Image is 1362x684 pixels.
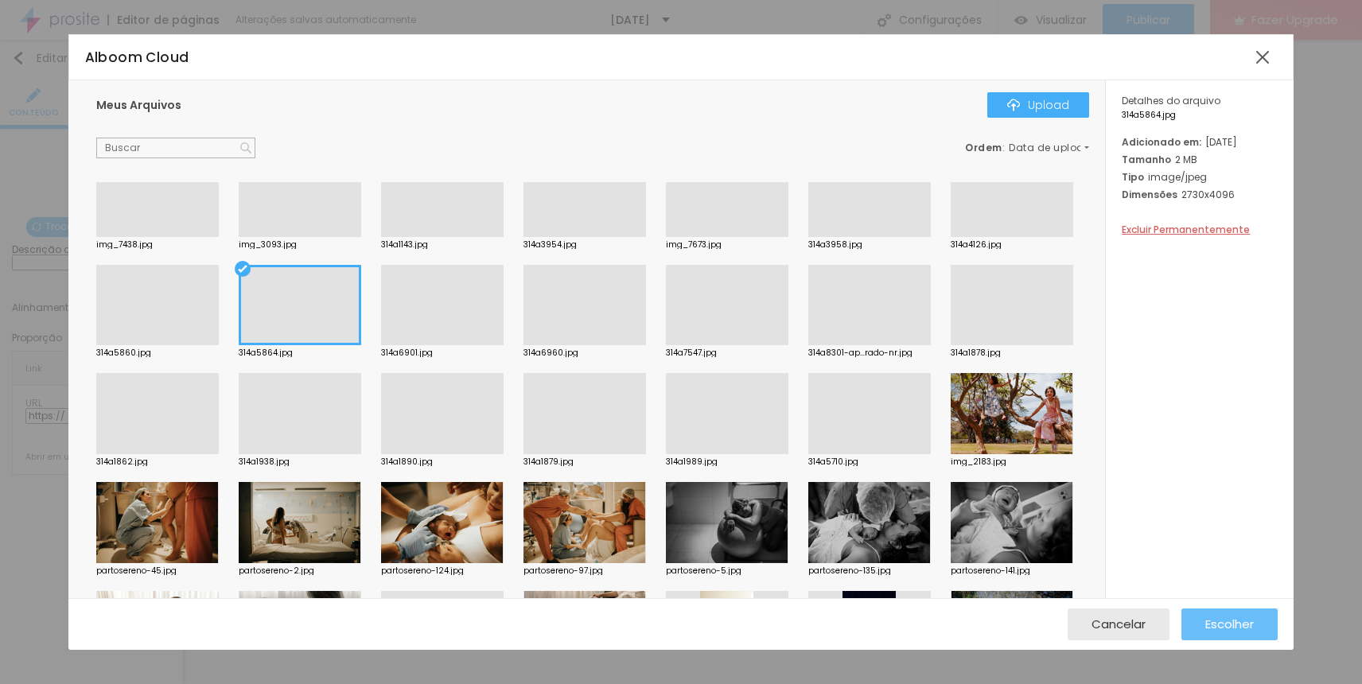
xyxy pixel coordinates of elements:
span: Detalhes do arquivo [1122,94,1220,107]
div: 314a1878.jpg [951,349,1073,357]
div: 314a5860.jpg [96,349,219,357]
div: 314a7547.jpg [666,349,788,357]
div: 314a1890.jpg [381,458,504,466]
span: Dimensões [1122,188,1177,201]
div: partosereno-97.jpg [523,567,646,575]
div: 314a1143.jpg [381,241,504,249]
span: Adicionado em: [1122,135,1201,149]
span: Escolher [1205,617,1254,631]
div: partosereno-5.jpg [666,567,788,575]
div: 314a1862.jpg [96,458,219,466]
div: Upload [1007,99,1069,111]
div: partosereno-135.jpg [808,567,931,575]
span: Ordem [965,141,1002,154]
button: Escolher [1181,608,1278,640]
span: Data de upload [1009,143,1092,153]
div: [DATE] [1122,135,1278,149]
div: 314a6960.jpg [523,349,646,357]
div: image/jpeg [1122,170,1278,184]
div: : [965,143,1089,153]
span: Cancelar [1092,617,1146,631]
div: 314a1879.jpg [523,458,646,466]
div: 2730x4096 [1122,188,1278,201]
div: 314a1938.jpg [239,458,361,466]
div: img_3093.jpg [239,241,361,249]
img: Icone [240,142,251,154]
div: 314a4126.jpg [951,241,1073,249]
div: 2 MB [1122,153,1278,166]
button: IconeUpload [987,92,1089,118]
div: partosereno-45.jpg [96,567,219,575]
div: 314a3958.jpg [808,241,931,249]
div: 314a6901.jpg [381,349,504,357]
div: 314a5710.jpg [808,458,931,466]
span: Excluir Permanentemente [1122,223,1250,236]
img: Icone [1007,99,1020,111]
div: 314a5864.jpg [239,349,361,357]
span: Meus Arquivos [96,97,181,113]
div: partosereno-141.jpg [951,567,1073,575]
span: Tamanho [1122,153,1171,166]
div: 314a3954.jpg [523,241,646,249]
div: img_7438.jpg [96,241,219,249]
div: img_7673.jpg [666,241,788,249]
span: Tipo [1122,170,1144,184]
div: img_2183.jpg [951,458,1073,466]
span: 314a5864.jpg [1122,111,1278,119]
div: partosereno-2.jpg [239,567,361,575]
span: Alboom Cloud [85,48,189,67]
button: Cancelar [1068,608,1169,640]
div: partosereno-124.jpg [381,567,504,575]
input: Buscar [96,138,255,158]
div: 314a1989.jpg [666,458,788,466]
div: 314a8301-ap...rado-nr.jpg [808,349,931,357]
